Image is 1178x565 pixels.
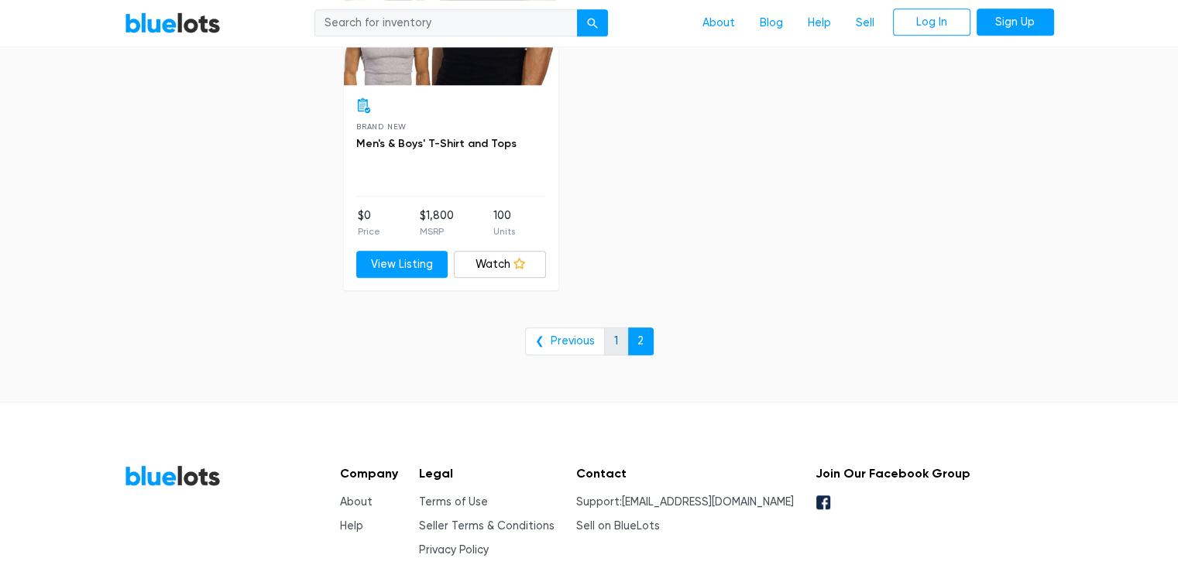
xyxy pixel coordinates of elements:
li: $1,800 [420,207,454,238]
a: Blog [747,9,795,38]
a: Watch [454,251,546,279]
p: Units [493,224,515,238]
a: BlueLots [125,12,221,34]
a: Privacy Policy [419,543,489,556]
a: Terms of Use [419,495,488,508]
a: BlueLots [125,464,221,487]
h5: Join Our Facebook Group [815,466,970,481]
a: Sell on BlueLots [576,519,660,532]
li: 100 [493,207,515,238]
a: [EMAIL_ADDRESS][DOMAIN_NAME] [622,495,794,508]
input: Search for inventory [314,9,578,37]
p: Price [358,224,380,238]
h5: Legal [419,466,555,481]
a: Help [340,519,363,532]
span: Brand New [356,122,407,131]
a: ❮ Previous [525,327,605,355]
li: Support: [576,494,794,511]
a: Log In [893,9,970,36]
p: MSRP [420,224,454,238]
a: Seller Terms & Conditions [419,519,555,532]
a: Help [795,9,843,38]
a: View Listing [356,251,448,279]
a: 1 [604,327,628,355]
a: Sell [843,9,887,38]
a: Men's & Boys' T-Shirt and Tops [356,137,517,150]
a: About [690,9,747,38]
a: About [340,495,373,508]
a: 2 [627,327,654,355]
a: Sign Up [977,9,1054,36]
h5: Contact [576,466,794,481]
li: $0 [358,207,380,238]
h5: Company [340,466,398,481]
